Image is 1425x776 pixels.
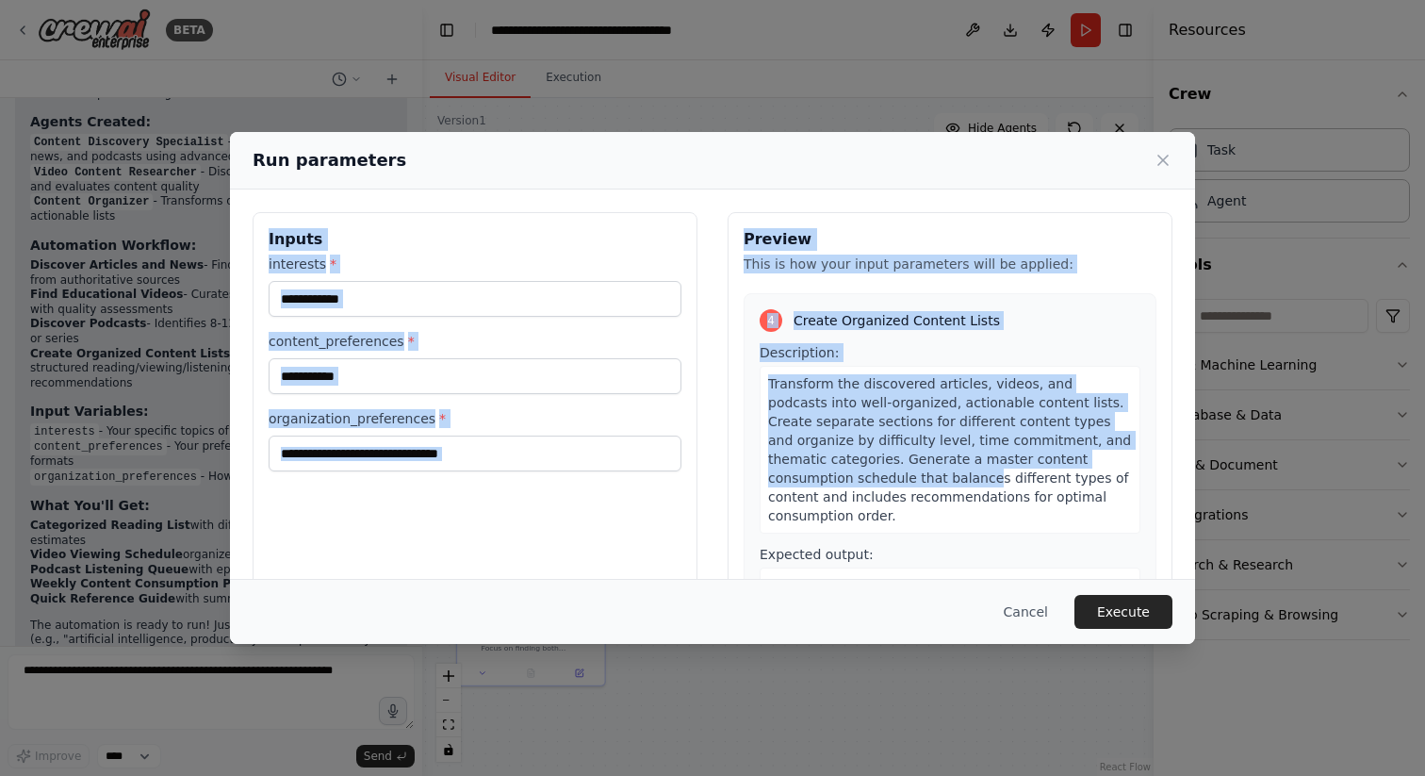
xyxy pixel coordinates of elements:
div: 4 [760,309,782,332]
p: This is how your input parameters will be applied: [744,255,1156,273]
span: A comprehensive content organization report in markdown format containing: 1) Categorized Reading... [768,578,1130,744]
label: organization_preferences [269,409,681,428]
h3: Preview [744,228,1156,251]
button: Cancel [989,595,1063,629]
label: content_preferences [269,332,681,351]
span: Transform the discovered articles, videos, and podcasts into well-organized, actionable content l... [768,376,1131,523]
h3: Inputs [269,228,681,251]
button: Execute [1074,595,1172,629]
label: interests [269,255,681,273]
span: Create Organized Content Lists [794,311,1000,330]
span: Description: [760,345,839,360]
h2: Run parameters [253,147,406,173]
span: Expected output: [760,547,874,562]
